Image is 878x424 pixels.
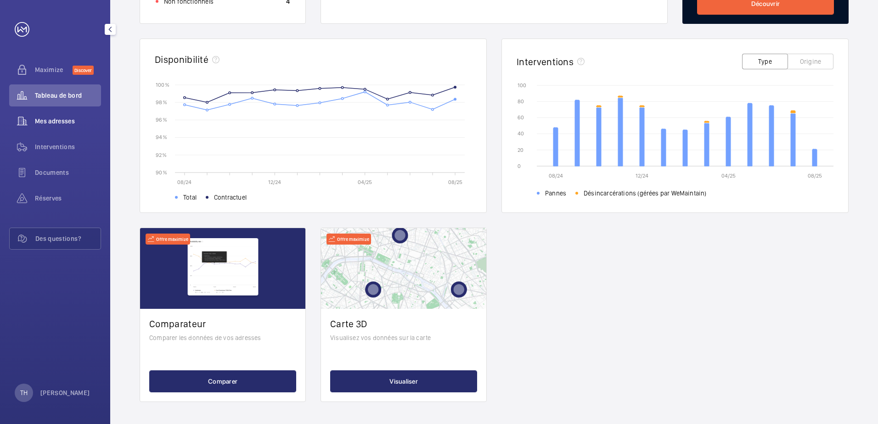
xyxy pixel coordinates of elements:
[156,169,167,175] text: 90 %
[156,151,167,158] text: 92 %
[40,388,90,397] p: [PERSON_NAME]
[149,333,296,342] p: Comparer les données de vos adresses
[268,179,281,185] text: 12/24
[149,370,296,392] button: Comparer
[518,82,526,89] text: 100
[326,234,371,245] div: Offre maximize
[156,134,167,140] text: 94 %
[177,179,191,185] text: 08/24
[214,193,247,202] span: Contractuel
[518,130,524,137] text: 40
[518,163,521,169] text: 0
[35,65,73,74] span: Maximize
[155,54,208,65] h2: Disponibilité
[20,388,28,397] p: TH
[183,193,197,202] span: Total
[549,173,563,179] text: 08/24
[156,81,169,88] text: 100 %
[721,173,736,179] text: 04/25
[156,117,167,123] text: 96 %
[35,117,101,126] span: Mes adresses
[518,147,523,153] text: 20
[35,91,101,100] span: Tableau de bord
[330,318,477,329] h2: Carte 3D
[73,66,94,75] span: Discover
[35,168,101,177] span: Documents
[35,142,101,151] span: Interventions
[35,234,101,243] span: Des questions?
[808,173,822,179] text: 08/25
[742,54,788,69] button: Type
[517,56,574,67] h2: Interventions
[636,173,648,179] text: 12/24
[330,370,477,392] button: Visualiser
[584,189,706,198] span: Désincarcérations (gérées par WeMaintain)
[330,333,477,342] p: Visualisez vos données sur la carte
[149,318,296,329] h2: Comparateur
[545,189,566,198] span: Pannes
[518,114,524,121] text: 60
[156,99,167,106] text: 98 %
[788,54,833,69] button: Origine
[35,194,101,203] span: Réserves
[358,179,372,185] text: 04/25
[518,98,524,105] text: 80
[146,234,190,245] div: Offre maximize
[448,179,462,185] text: 08/25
